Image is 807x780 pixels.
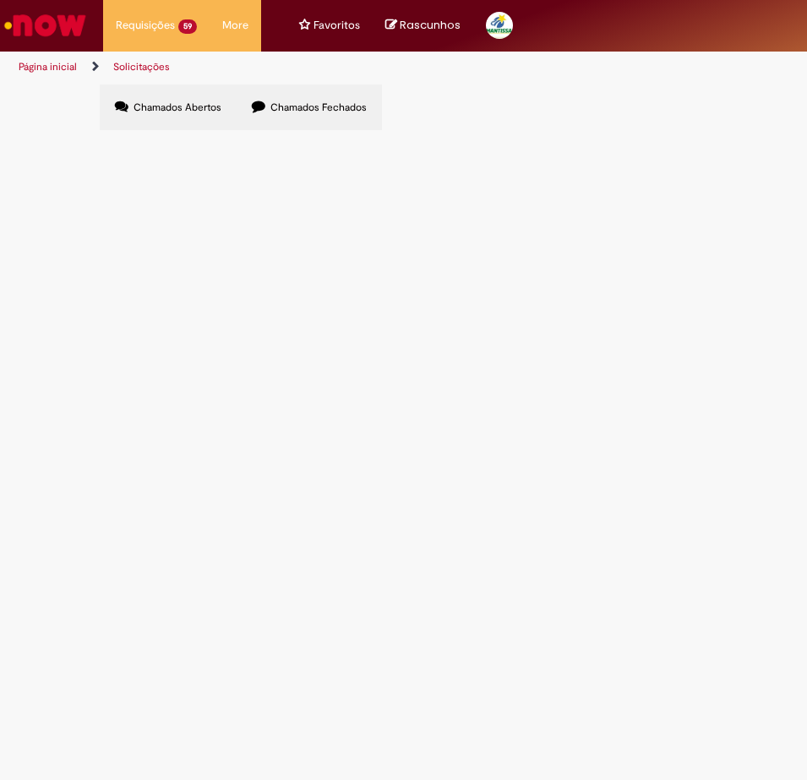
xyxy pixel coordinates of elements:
a: Solicitações [113,60,170,74]
img: ServiceNow [2,8,89,42]
span: Chamados Fechados [270,101,367,114]
span: Requisições [116,17,175,34]
span: Favoritos [314,17,360,34]
span: Rascunhos [400,17,461,33]
span: 59 [178,19,197,34]
a: No momento, sua lista de rascunhos tem 0 Itens [385,17,461,33]
span: More [222,17,248,34]
span: Chamados Abertos [134,101,221,114]
ul: Trilhas de página [13,52,391,83]
a: Página inicial [19,60,77,74]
